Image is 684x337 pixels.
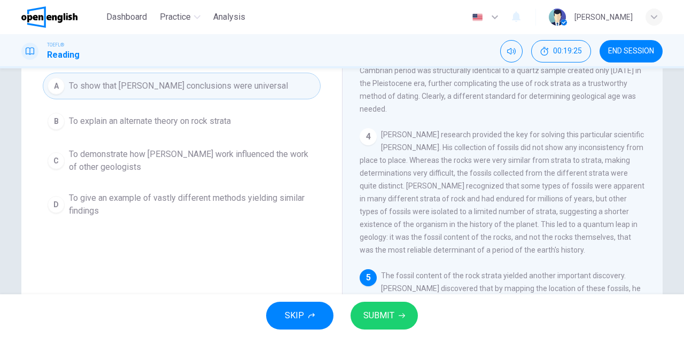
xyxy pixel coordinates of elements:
[574,11,633,23] div: [PERSON_NAME]
[500,40,523,62] div: Mute
[209,7,250,27] button: Analysis
[43,143,321,178] button: CTo demonstrate how [PERSON_NAME] work influenced the work of other geologists
[47,49,80,61] h1: Reading
[48,77,65,95] div: A
[160,11,191,23] span: Practice
[69,115,231,128] span: To explain an alternate theory on rock strata
[531,40,591,62] div: Hide
[600,40,663,62] button: END SESSION
[360,128,377,145] div: 4
[106,11,147,23] span: Dashboard
[48,113,65,130] div: B
[48,196,65,213] div: D
[43,73,321,99] button: ATo show that [PERSON_NAME] conclusions were universal
[69,80,288,92] span: To show that [PERSON_NAME] conclusions were universal
[156,7,205,27] button: Practice
[285,308,304,323] span: SKIP
[213,11,245,23] span: Analysis
[69,192,316,217] span: To give an example of vastly different methods yielding similar findings
[47,41,64,49] span: TOEFL®
[363,308,394,323] span: SUBMIT
[608,47,654,56] span: END SESSION
[360,269,377,286] div: 5
[21,6,77,28] img: OpenEnglish logo
[553,47,582,56] span: 00:19:25
[351,302,418,330] button: SUBMIT
[471,13,484,21] img: en
[266,302,333,330] button: SKIP
[360,130,644,254] span: [PERSON_NAME] research provided the key for solving this particular scientific [PERSON_NAME]. His...
[43,108,321,135] button: BTo explain an alternate theory on rock strata
[102,7,151,27] button: Dashboard
[21,6,102,28] a: OpenEnglish logo
[43,187,321,222] button: DTo give an example of vastly different methods yielding similar findings
[69,148,316,174] span: To demonstrate how [PERSON_NAME] work influenced the work of other geologists
[549,9,566,26] img: Profile picture
[531,40,591,62] button: 00:19:25
[48,152,65,169] div: C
